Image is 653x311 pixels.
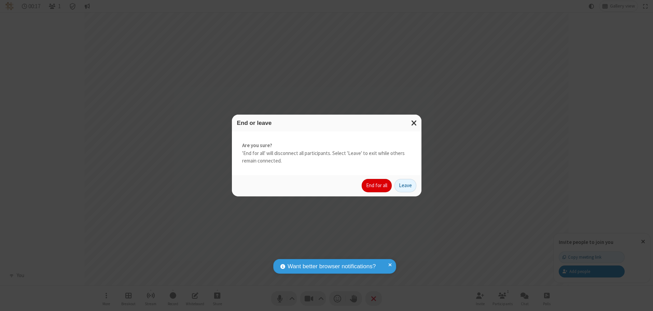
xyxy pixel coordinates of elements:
button: End for all [362,179,392,193]
span: Want better browser notifications? [288,262,376,271]
h3: End or leave [237,120,416,126]
div: 'End for all' will disconnect all participants. Select 'Leave' to exit while others remain connec... [232,131,421,175]
button: Close modal [407,115,421,131]
button: Leave [394,179,416,193]
strong: Are you sure? [242,142,411,150]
